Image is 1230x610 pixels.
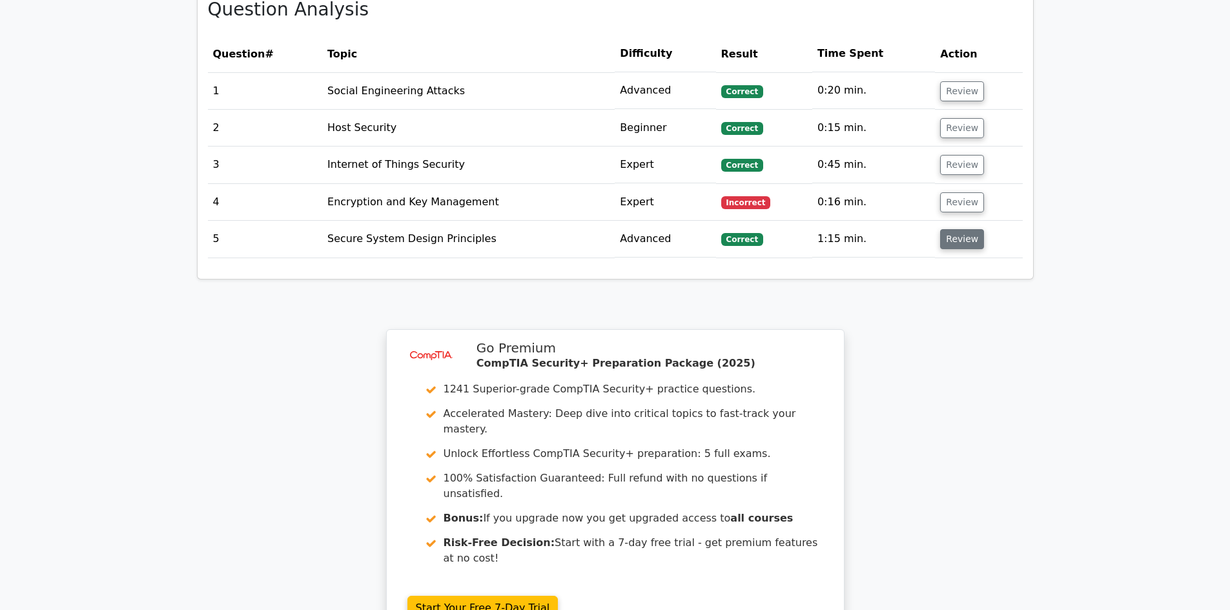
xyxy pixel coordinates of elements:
td: 0:16 min. [812,184,935,221]
td: Secure System Design Principles [322,221,615,258]
button: Review [940,229,984,249]
span: Correct [721,122,763,135]
span: Correct [721,233,763,246]
th: Result [716,36,812,72]
td: 3 [208,147,323,183]
td: Advanced [615,72,715,109]
td: 1:15 min. [812,221,935,258]
td: 4 [208,184,323,221]
th: Action [935,36,1022,72]
td: Expert [615,184,715,221]
th: Difficulty [615,36,715,72]
button: Review [940,81,984,101]
td: Internet of Things Security [322,147,615,183]
td: 5 [208,221,323,258]
span: Incorrect [721,196,771,209]
td: Host Security [322,110,615,147]
button: Review [940,155,984,175]
td: Beginner [615,110,715,147]
th: Time Spent [812,36,935,72]
button: Review [940,192,984,212]
td: Expert [615,147,715,183]
th: # [208,36,323,72]
td: 2 [208,110,323,147]
th: Topic [322,36,615,72]
td: 1 [208,72,323,109]
td: Encryption and Key Management [322,184,615,221]
td: Advanced [615,221,715,258]
span: Correct [721,159,763,172]
td: Social Engineering Attacks [322,72,615,109]
button: Review [940,118,984,138]
span: Correct [721,85,763,98]
td: 0:15 min. [812,110,935,147]
span: Question [213,48,265,60]
td: 0:45 min. [812,147,935,183]
td: 0:20 min. [812,72,935,109]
